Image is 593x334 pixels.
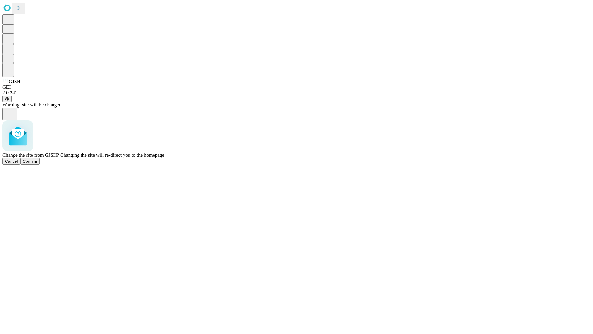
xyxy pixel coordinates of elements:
div: Change the site from GJSH? Changing the site will re-direct you to the homepage [2,152,591,158]
button: Confirm [20,158,40,165]
span: Cancel [5,159,18,164]
div: Warning: site will be changed [2,102,591,108]
span: Confirm [23,159,37,164]
button: Cancel [2,158,20,165]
